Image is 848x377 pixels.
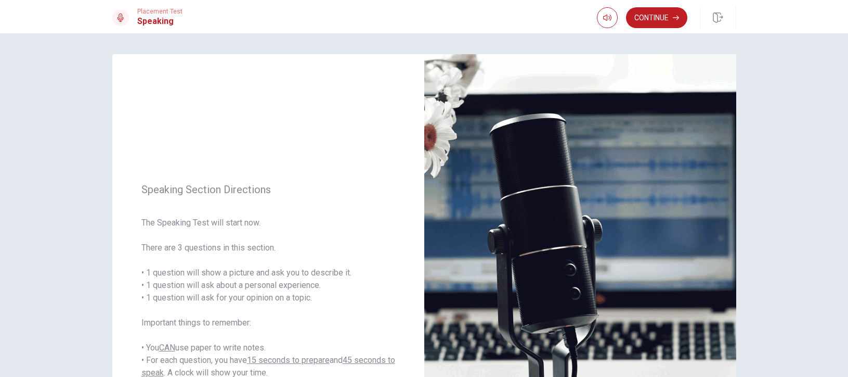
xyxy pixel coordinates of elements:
[247,355,330,365] u: 15 seconds to prepare
[626,7,687,28] button: Continue
[141,183,395,196] span: Speaking Section Directions
[137,15,182,28] h1: Speaking
[159,343,175,353] u: CAN
[137,8,182,15] span: Placement Test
